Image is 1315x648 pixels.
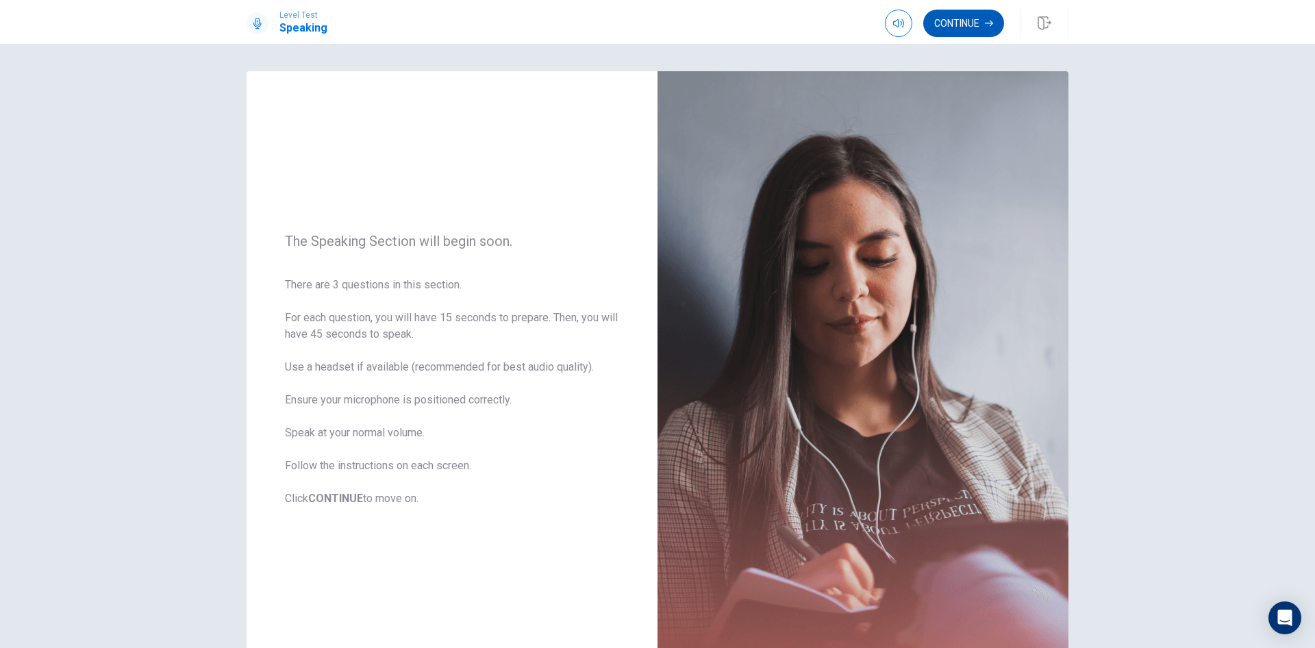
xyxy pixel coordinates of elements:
span: Level Test [279,10,327,20]
h1: Speaking [279,20,327,36]
button: Continue [923,10,1004,37]
b: CONTINUE [308,492,363,505]
div: Open Intercom Messenger [1268,601,1301,634]
span: There are 3 questions in this section. For each question, you will have 15 seconds to prepare. Th... [285,277,619,507]
span: The Speaking Section will begin soon. [285,233,619,249]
